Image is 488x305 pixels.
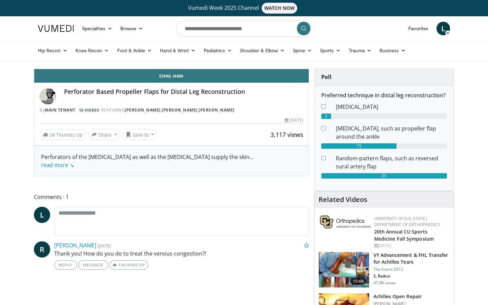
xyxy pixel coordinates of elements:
a: [PERSON_NAME] [54,242,96,249]
a: Trauma [345,44,375,57]
span: 3,117 views [270,130,303,139]
h3: Achilles Open Repair [373,293,422,300]
button: Save to [123,129,157,140]
a: University of [US_STATE] Department of Orthopaedics [374,216,440,227]
a: [PERSON_NAME] [125,107,161,113]
a: Sports [316,44,345,57]
span: Comments 1 [34,192,309,201]
a: Vumedi Week 2025 ChannelWATCH NOW [39,3,449,14]
a: Main Tenant [45,107,76,113]
a: L [34,207,50,223]
a: [PERSON_NAME] [199,107,235,113]
a: Favorites [404,22,432,35]
a: L [436,22,450,35]
a: 24 Thumbs Up [40,129,86,140]
span: 15:48 [350,278,366,285]
h4: Perforator Based Propeller Flaps for Distal Leg Reconstruction [64,88,303,96]
span: 24 [49,131,55,138]
img: f5016854-7c5d-4d2b-bf8b-0701c028b37d.150x105_q85_crop-smart_upscale.jpg [319,252,369,287]
a: Thumbs Up [109,260,148,270]
p: S. Raikin [373,273,450,279]
a: Spine [289,44,316,57]
div: 25 [321,173,447,179]
a: 12 Videos [77,107,101,113]
a: [PERSON_NAME] [162,107,198,113]
p: 47.8K views [373,280,396,286]
a: Hip Recon [34,44,72,57]
p: The Event 2012 [373,267,450,272]
a: Message [78,260,108,270]
div: 2 [321,114,331,119]
a: Foot & Ankle [113,44,156,57]
div: [DATE] [285,117,303,123]
a: 15:48 VY Advancement & FHL Transfer for Achilles Tears The Event 2012 S. Raikin 47.8K views [319,252,450,288]
h4: Related Videos [319,196,367,204]
a: read more ↘ [41,161,74,169]
span: WATCH NOW [262,3,298,14]
div: [DATE] [374,243,448,249]
a: Pediatrics [200,44,236,57]
a: Shoulder & Elbow [236,44,289,57]
div: By FEATURING , , [40,107,303,113]
input: Search topics, interventions [176,20,312,37]
div: Perforators of the [MEDICAL_DATA] as well as the [MEDICAL_DATA] supply the skin [41,153,302,169]
dd: [MEDICAL_DATA], such as propeller flap around the ankle [331,124,452,141]
strong: Poll [321,73,331,81]
dd: [MEDICAL_DATA] [331,103,452,111]
h6: Preferred technique in distal leg reconstruction? [321,92,447,99]
a: R [34,241,50,258]
a: Business [375,44,410,57]
img: Avatar [40,88,56,104]
a: 20th Annual CU Sports Medicine Fall Symposium [374,228,434,242]
button: Share [88,129,120,140]
a: Hand & Wrist [156,44,200,57]
div: 15 [321,143,397,149]
a: Reply [54,260,77,270]
a: Knee Recon [72,44,113,57]
a: Email Main [34,69,309,83]
a: Specialties [78,22,116,35]
a: Browse [116,22,147,35]
small: [DATE] [98,243,111,249]
p: Thank you! How do you do to treat the venous congestion?! [54,249,309,258]
h3: VY Advancement & FHL Transfer for Achilles Tears [373,252,450,265]
img: 355603a8-37da-49b6-856f-e00d7e9307d3.png.150x105_q85_autocrop_double_scale_upscale_version-0.2.png [320,216,371,228]
img: VuMedi Logo [38,25,74,32]
dd: Random-pattern flaps, such as reversed sural artery flap [331,154,452,170]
